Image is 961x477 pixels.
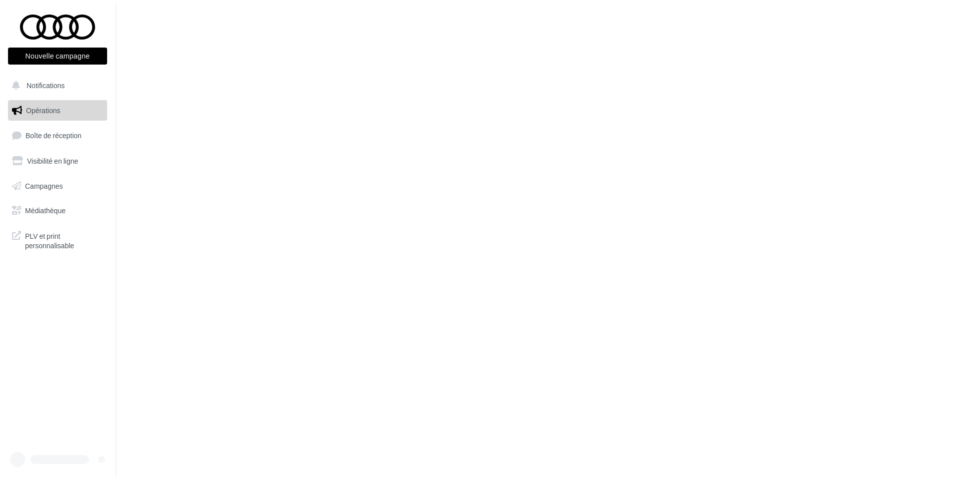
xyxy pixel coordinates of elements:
span: Notifications [27,81,65,90]
a: Visibilité en ligne [6,151,109,172]
span: Visibilité en ligne [27,157,78,165]
a: PLV et print personnalisable [6,225,109,255]
a: Campagnes [6,176,109,197]
button: Nouvelle campagne [8,48,107,65]
a: Boîte de réception [6,125,109,146]
span: Médiathèque [25,206,66,215]
span: PLV et print personnalisable [25,229,103,251]
a: Opérations [6,100,109,121]
a: Médiathèque [6,200,109,221]
span: Boîte de réception [26,131,82,140]
button: Notifications [6,75,105,96]
span: Campagnes [25,181,63,190]
span: Opérations [26,106,60,115]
